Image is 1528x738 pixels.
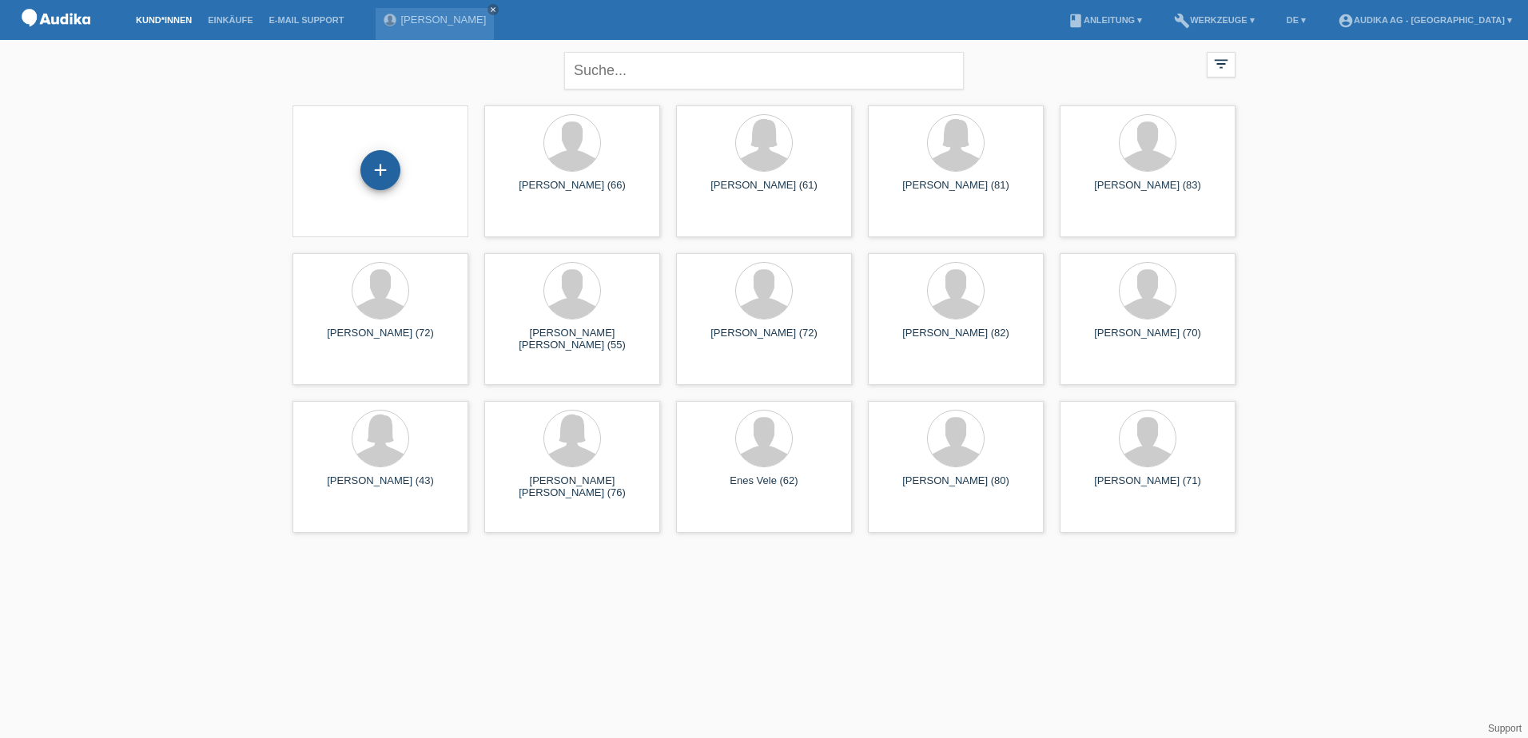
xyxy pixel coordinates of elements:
[1212,55,1230,73] i: filter_list
[1279,15,1314,25] a: DE ▾
[261,15,352,25] a: E-Mail Support
[1166,15,1263,25] a: buildWerkzeuge ▾
[200,15,261,25] a: Einkäufe
[361,157,400,184] div: Kund*in hinzufügen
[689,179,839,204] div: [PERSON_NAME] (61)
[1174,13,1190,29] i: build
[881,179,1031,204] div: [PERSON_NAME] (81)
[400,14,486,26] a: [PERSON_NAME]
[881,474,1031,500] div: [PERSON_NAME] (80)
[1068,13,1084,29] i: book
[16,31,96,43] a: POS — MF Group
[497,474,647,500] div: [PERSON_NAME] [PERSON_NAME] (76)
[689,327,839,352] div: [PERSON_NAME] (72)
[564,52,964,89] input: Suche...
[1330,15,1520,25] a: account_circleAudika AG - [GEOGRAPHIC_DATA] ▾
[128,15,200,25] a: Kund*innen
[881,327,1031,352] div: [PERSON_NAME] (82)
[1072,179,1223,204] div: [PERSON_NAME] (83)
[1072,474,1223,500] div: [PERSON_NAME] (71)
[305,474,456,500] div: [PERSON_NAME] (43)
[305,327,456,352] div: [PERSON_NAME] (72)
[497,327,647,352] div: [PERSON_NAME] [PERSON_NAME] (55)
[1060,15,1150,25] a: bookAnleitung ▾
[1488,723,1522,734] a: Support
[1072,327,1223,352] div: [PERSON_NAME] (70)
[1338,13,1354,29] i: account_circle
[489,6,497,14] i: close
[497,179,647,204] div: [PERSON_NAME] (66)
[487,4,499,15] a: close
[689,474,839,500] div: Enes Vele (62)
